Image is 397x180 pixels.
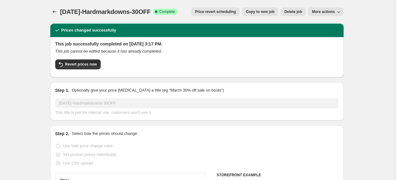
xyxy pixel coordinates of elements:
[55,59,101,69] button: Revert prices now
[63,161,93,165] span: Use CSV upload
[55,131,69,137] h2: Step 2.
[55,41,339,47] h2: This job successfully completed on [DATE] 3:17 PM.
[55,98,339,108] input: 30% off holiday sale
[55,87,69,93] h2: Step 1.
[191,7,240,16] button: Price revert scheduling
[65,62,97,67] span: Revert prices now
[63,152,116,157] span: Set product prices individually
[159,9,175,14] span: Complete
[55,110,151,115] span: This title is just for internal use, customers won't see it
[63,144,113,148] span: Use bulk price change rules
[284,9,302,14] span: Delete job
[55,49,162,54] i: This job cannot be edited because it has already completed.
[312,9,335,14] span: More actions
[242,7,278,16] button: Copy to new job
[217,173,339,178] h6: STOREFRONT EXAMPLE
[195,9,236,14] span: Price revert scheduling
[61,27,116,33] h2: Prices changed successfully
[72,131,137,137] p: Select how the prices should change
[72,87,224,93] p: Optionally give your price [MEDICAL_DATA] a title (eg "March 30% off sale on boots")
[246,9,274,14] span: Copy to new job
[281,7,306,16] button: Delete job
[60,8,151,15] span: [DATE]-Hardmarkdowns-30OFF
[308,7,343,16] button: More actions
[50,7,59,16] button: Price change jobs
